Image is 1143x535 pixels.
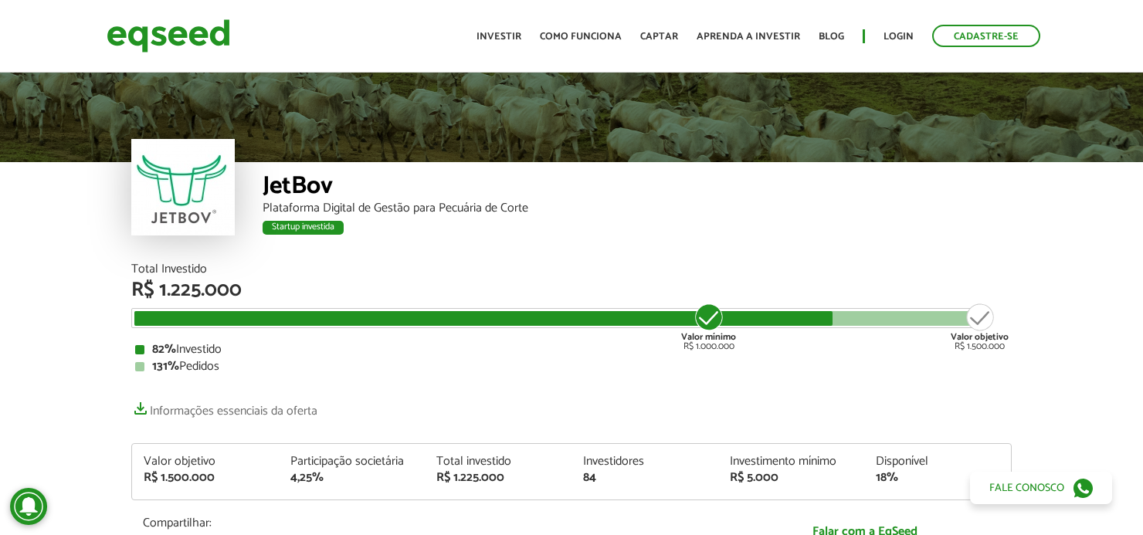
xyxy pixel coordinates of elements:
[932,25,1040,47] a: Cadastre-se
[681,330,736,344] strong: Valor mínimo
[143,516,707,530] p: Compartilhar:
[436,472,560,484] div: R$ 1.225.000
[697,32,800,42] a: Aprenda a investir
[640,32,678,42] a: Captar
[730,472,853,484] div: R$ 5.000
[876,472,999,484] div: 18%
[131,396,317,418] a: Informações essenciais da oferta
[819,32,844,42] a: Blog
[876,455,999,468] div: Disponível
[131,280,1012,300] div: R$ 1.225.000
[583,472,707,484] div: 84
[290,472,414,484] div: 4,25%
[540,32,622,42] a: Como funciona
[884,32,914,42] a: Login
[107,15,230,56] img: EqSeed
[680,302,738,351] div: R$ 1.000.000
[144,455,267,468] div: Valor objetivo
[135,344,1008,356] div: Investido
[144,472,267,484] div: R$ 1.500.000
[131,263,1012,276] div: Total Investido
[152,339,176,360] strong: 82%
[970,472,1112,504] a: Fale conosco
[730,455,853,468] div: Investimento mínimo
[583,455,707,468] div: Investidores
[263,174,1012,202] div: JetBov
[436,455,560,468] div: Total investido
[263,202,1012,215] div: Plataforma Digital de Gestão para Pecuária de Corte
[152,356,179,377] strong: 131%
[263,221,344,235] div: Startup investida
[951,330,1009,344] strong: Valor objetivo
[135,361,1008,373] div: Pedidos
[477,32,521,42] a: Investir
[290,455,414,468] div: Participação societária
[951,302,1009,351] div: R$ 1.500.000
